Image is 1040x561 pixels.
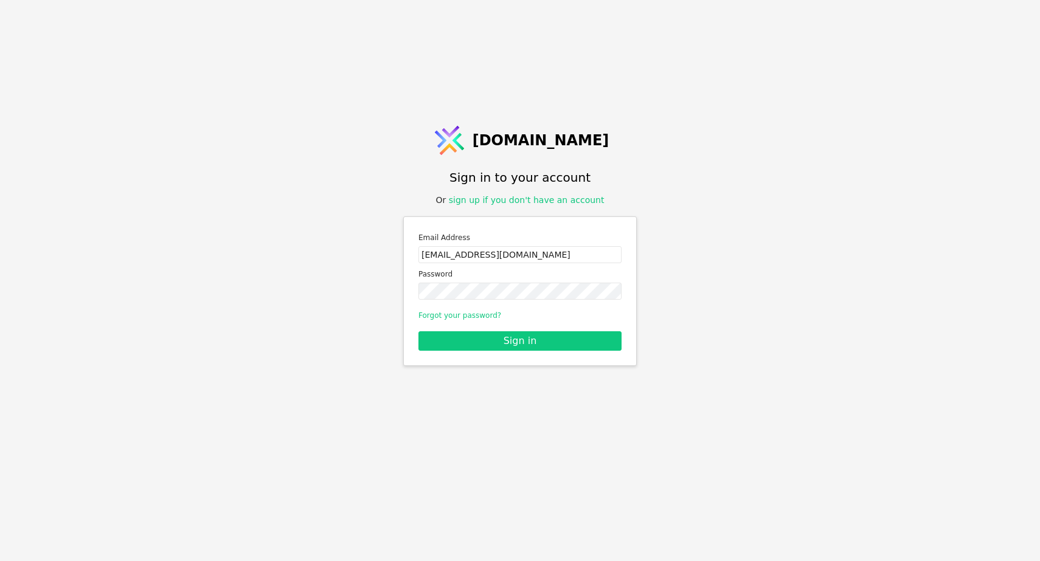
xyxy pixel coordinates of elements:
[418,232,622,244] label: Email Address
[418,331,622,351] button: Sign in
[449,195,605,205] a: sign up if you don't have an account
[418,268,622,280] label: Password
[449,168,591,187] h1: Sign in to your account
[418,246,622,263] input: Email address
[473,129,609,151] span: [DOMAIN_NAME]
[418,283,622,300] input: Password
[431,122,609,159] a: [DOMAIN_NAME]
[436,194,605,207] div: Or
[418,311,501,320] a: Forgot your password?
